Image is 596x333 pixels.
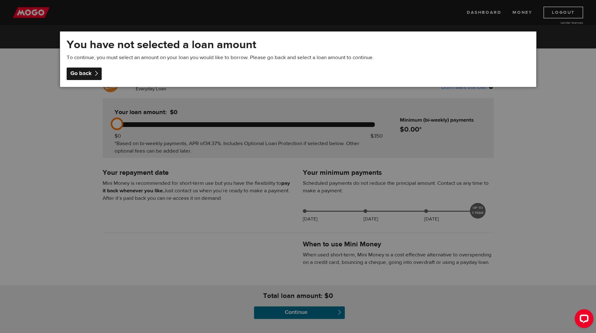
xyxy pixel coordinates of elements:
[67,68,102,80] div: Go back
[94,71,99,76] span: 
[570,307,596,333] iframe: LiveChat chat widget
[67,54,530,61] p: To continue, you must select an amount on your loan you would like to borrow. Please go back and ...
[67,38,530,51] h2: You have not selected a loan amount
